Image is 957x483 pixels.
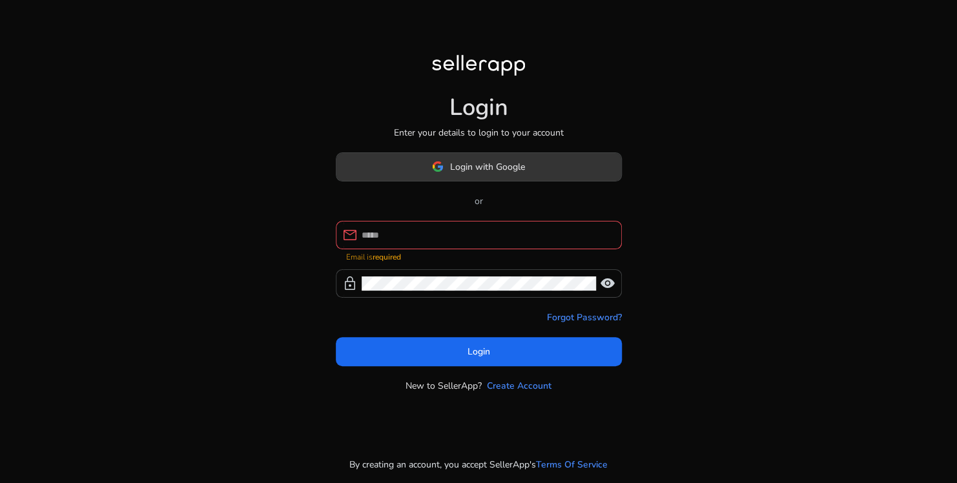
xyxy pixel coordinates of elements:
[468,345,490,358] span: Login
[336,337,622,366] button: Login
[536,458,608,471] a: Terms Of Service
[450,160,525,174] span: Login with Google
[600,276,615,291] span: visibility
[432,161,444,172] img: google-logo.svg
[342,276,358,291] span: lock
[394,126,564,139] p: Enter your details to login to your account
[487,379,551,393] a: Create Account
[336,152,622,181] button: Login with Google
[342,227,358,243] span: mail
[373,252,401,262] strong: required
[336,194,622,208] p: or
[346,249,612,263] mat-error: Email is
[547,311,622,324] a: Forgot Password?
[406,379,482,393] p: New to SellerApp?
[449,94,508,121] h1: Login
